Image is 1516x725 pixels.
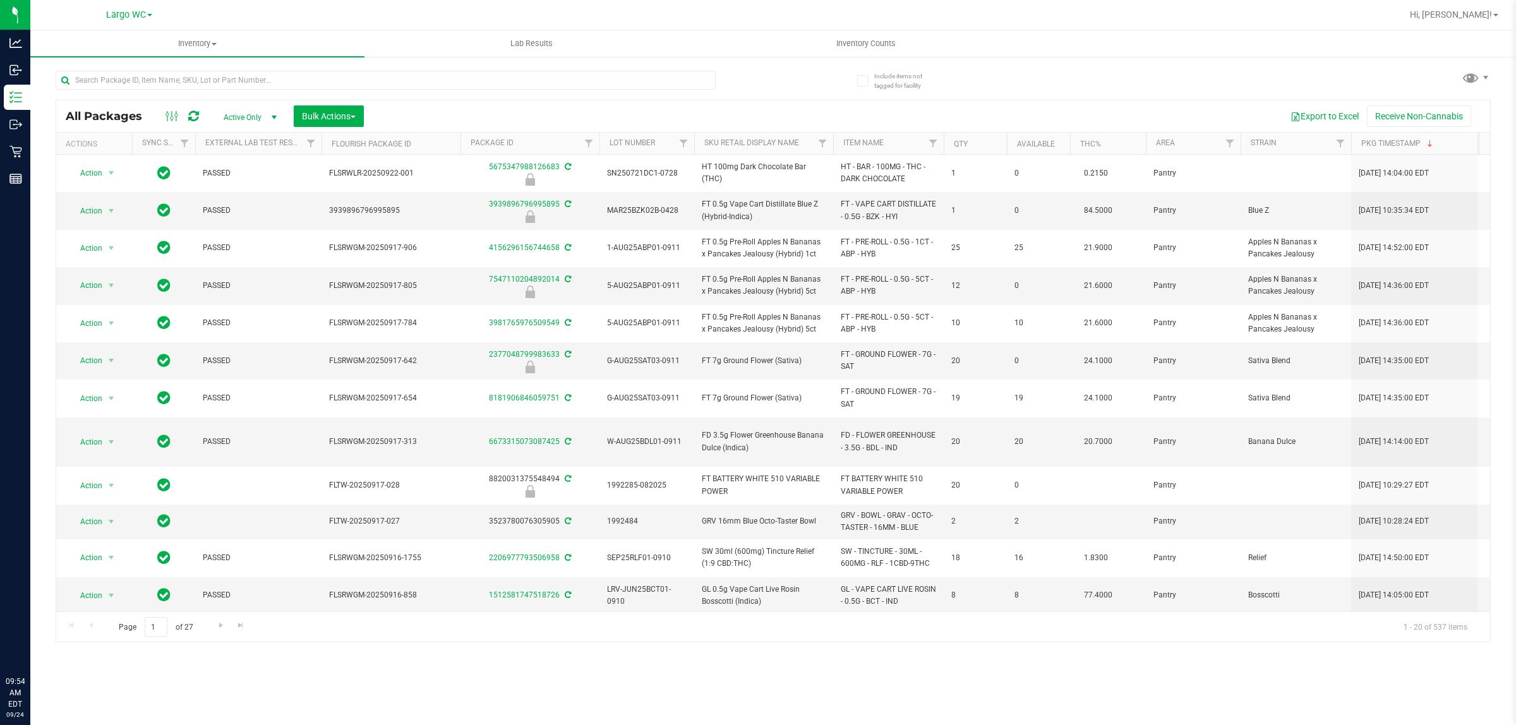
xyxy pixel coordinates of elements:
span: 0.2150 [1078,164,1114,183]
span: select [104,202,119,220]
span: SN250721DC1-0728 [607,167,687,179]
span: Sync from Compliance System [563,318,571,327]
a: Lot Number [610,138,655,147]
span: 1 [951,167,999,179]
span: 16 [1014,552,1062,564]
span: FLSRWGM-20250917-642 [329,355,453,367]
span: PASSED [203,205,314,217]
span: 5-AUG25ABP01-0911 [607,317,687,329]
span: 20 [951,355,999,367]
p: 09/24 [6,710,25,719]
span: In Sync [157,352,171,369]
a: 2377048799983633 [489,350,560,359]
span: 10 [1014,317,1062,329]
span: 2 [1014,515,1062,527]
span: In Sync [157,164,171,182]
span: [DATE] 14:04:00 EDT [1359,167,1429,179]
input: 1 [145,617,167,637]
a: External Lab Test Result [205,138,304,147]
span: Action [69,433,103,451]
span: 0 [1014,167,1062,179]
span: select [104,513,119,530]
div: Newly Received [459,285,601,298]
span: Action [69,390,103,407]
a: Sync Status [142,138,191,147]
span: 8 [1014,589,1062,601]
span: select [104,164,119,182]
span: FLSRWLR-20250922-001 [329,167,453,179]
span: 84.5000 [1078,201,1119,220]
span: 21.6000 [1078,277,1119,295]
div: Newly Received [459,485,601,498]
span: Pantry [1153,242,1233,254]
span: FT - PRE-ROLL - 0.5G - 5CT - ABP - HYB [841,311,936,335]
span: 0 [1014,205,1062,217]
div: 8820031375548494 [459,473,601,498]
span: In Sync [157,389,171,407]
span: Pantry [1153,280,1233,292]
span: FLTW-20250917-027 [329,515,453,527]
span: Sync from Compliance System [563,200,571,208]
button: Receive Non-Cannabis [1367,105,1471,127]
span: 0 [1014,479,1062,491]
span: 19 [951,392,999,404]
span: Action [69,352,103,369]
a: Package ID [471,138,514,147]
span: FLSRWGM-20250917-654 [329,392,453,404]
span: Sync from Compliance System [563,350,571,359]
span: In Sync [157,314,171,332]
span: 10 [951,317,999,329]
inline-svg: Inventory [9,91,22,104]
input: Search Package ID, Item Name, SKU, Lot or Part Number... [56,71,716,90]
span: Action [69,587,103,604]
span: Action [69,549,103,566]
a: 4156296156744658 [489,243,560,252]
span: FT 0.5g Pre-Roll Apples N Bananas x Pancakes Jealousy (Hybrid) 1ct [702,236,826,260]
span: Action [69,164,103,182]
span: In Sync [157,239,171,256]
a: Filter [301,133,322,154]
span: 1 - 20 of 537 items [1393,617,1477,636]
span: GL 0.5g Vape Cart Live Rosin Bosscotti (Indica) [702,584,826,608]
span: Sativa Blend [1248,355,1344,367]
span: Bosscotti [1248,589,1344,601]
span: Sync from Compliance System [563,553,571,562]
a: 8181906846059751 [489,393,560,402]
span: 20 [1014,436,1062,448]
a: Filter [1220,133,1241,154]
span: FLSRWGM-20250916-858 [329,589,453,601]
span: In Sync [157,549,171,566]
span: SW - TINCTURE - 30ML - 600MG - RLF - 1CBD-9THC [841,546,936,570]
span: SW 30ml (600mg) Tincture Relief (1:9 CBD:THC) [702,546,826,570]
a: Filter [923,133,944,154]
a: Filter [579,133,599,154]
span: FLSRWGM-20250917-805 [329,280,453,292]
span: In Sync [157,201,171,219]
span: select [104,477,119,494]
span: FT - VAPE CART DISTILLATE - 0.5G - BZK - HYI [841,198,936,222]
span: 20 [951,479,999,491]
span: PASSED [203,280,314,292]
span: GRV 16mm Blue Octo-Taster Bowl [702,515,826,527]
span: 21.9000 [1078,239,1119,257]
span: 24.1000 [1078,389,1119,407]
span: [DATE] 10:28:24 EDT [1359,515,1429,527]
span: Action [69,277,103,294]
span: Sync from Compliance System [563,437,571,446]
span: Action [69,239,103,257]
span: FT - PRE-ROLL - 0.5G - 1CT - ABP - HYB [841,236,936,260]
span: Bulk Actions [302,111,356,121]
a: Item Name [843,138,884,147]
span: Sync from Compliance System [563,474,571,483]
a: 1512581747518726 [489,590,560,599]
iframe: Resource center [13,624,51,662]
span: Largo WC [106,9,146,20]
a: 3981765976509549 [489,318,560,327]
span: FLTW-20250917-028 [329,479,453,491]
span: FLSRWGM-20250917-906 [329,242,453,254]
span: Sync from Compliance System [563,275,571,284]
span: FT 7g Ground Flower (Sativa) [702,355,826,367]
span: In Sync [157,586,171,604]
span: Pantry [1153,355,1233,367]
span: All Packages [66,109,155,123]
